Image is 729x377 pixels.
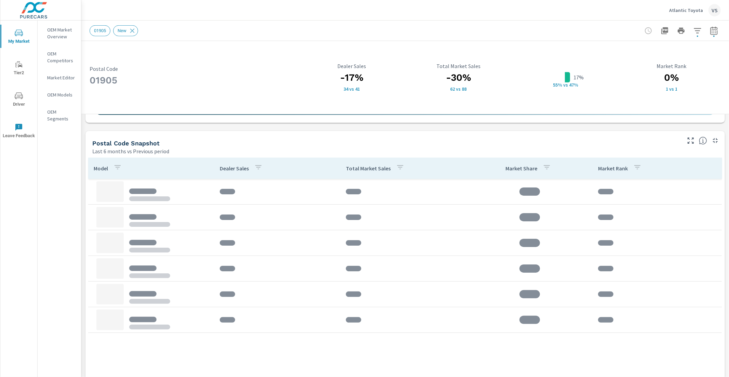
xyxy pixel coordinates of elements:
div: VS [708,4,721,16]
div: nav menu [0,21,37,146]
p: OEM Market Overview [47,26,76,40]
p: Postal Code [90,66,295,72]
span: 01905 [90,28,110,33]
p: 55% v [548,82,566,88]
span: My Market [2,29,35,45]
div: OEM Models [38,90,81,100]
p: Atlantic Toyota [669,7,703,13]
p: Dealer Sales [303,63,401,69]
span: Driver [2,92,35,108]
h5: Postal Code Snapshot [92,140,160,147]
button: Print Report [674,24,688,38]
div: OEM Competitors [38,49,81,66]
p: Market Rank [598,165,628,172]
button: Make Fullscreen [685,135,696,146]
p: OEM Segments [47,108,76,122]
p: Market Editor [47,74,76,81]
p: 17% [573,73,584,81]
button: Apply Filters [691,24,704,38]
p: 62 vs 88 [409,86,508,92]
div: New [113,25,138,36]
p: Last 6 months vs Previous period [92,147,169,155]
p: OEM Competitors [47,50,76,64]
p: Dealer Sales [220,165,249,172]
div: Market Editor [38,73,81,83]
span: Postal Code Snapshot [699,136,707,145]
p: Model [94,165,108,172]
p: 34 vs 41 [303,86,401,92]
span: Tier2 [2,60,35,77]
h3: -30% [409,72,508,83]
button: Minimize Widget [710,135,721,146]
h3: -17% [303,72,401,83]
p: Market Rank [622,63,721,69]
p: s 47% [566,82,582,88]
p: Total Market Sales [346,165,391,172]
p: Total Market Sales [409,63,508,69]
div: OEM Segments [38,107,81,124]
span: New [113,28,131,33]
h3: 01905 [90,75,295,86]
span: Leave Feedback [2,123,35,140]
p: OEM Models [47,91,76,98]
div: OEM Market Overview [38,25,81,42]
button: Select Date Range [707,24,721,38]
p: 1 vs 1 [622,86,721,92]
button: "Export Report to PDF" [658,24,672,38]
h3: 0% [622,72,721,83]
p: Market Share [505,165,537,172]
